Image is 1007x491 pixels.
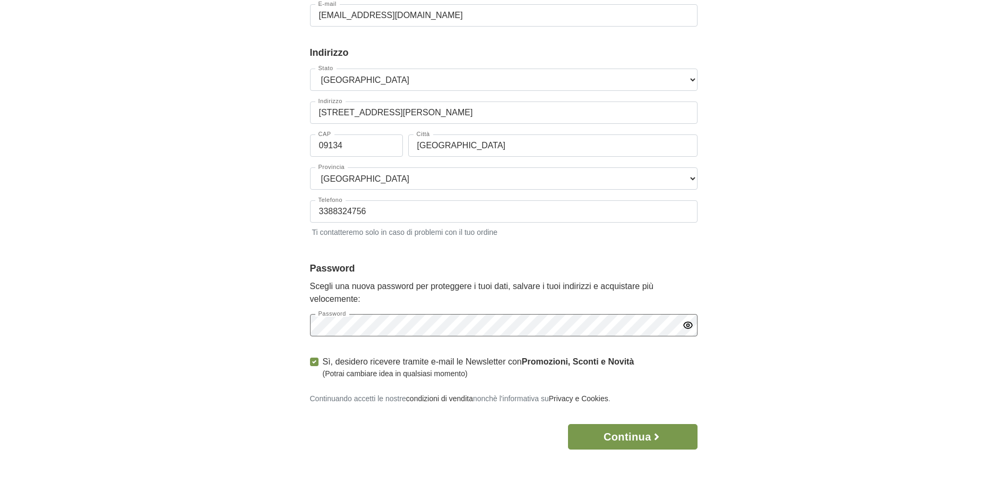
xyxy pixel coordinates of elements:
[408,134,698,157] input: Città
[310,134,403,157] input: CAP
[315,164,348,170] label: Provincia
[315,131,334,137] label: CAP
[310,394,610,403] small: Continuando accetti le nostre nonchè l'informativa su .
[323,368,634,379] small: (Potrai cambiare idea in qualsiasi momento)
[315,197,346,203] label: Telefono
[315,98,346,104] label: Indirizzo
[310,4,698,27] input: E-mail
[568,424,697,450] button: Continua
[406,394,473,403] a: condizioni di vendita
[310,200,698,223] input: Telefono
[522,357,634,366] strong: Promozioni, Sconti e Novità
[323,355,634,379] label: Sì, desidero ricevere tramite e-mail le Newsletter con
[414,131,433,137] label: Città
[315,65,337,71] label: Stato
[310,261,698,276] legend: Password
[315,1,340,7] label: E-mail
[310,46,698,60] legend: Indirizzo
[310,101,698,124] input: Indirizzo
[310,225,698,238] small: Ti contatteremo solo in caso di problemi con il tuo ordine
[315,311,349,317] label: Password
[549,394,608,403] a: Privacy e Cookies
[310,280,698,306] p: Scegli una nuova password per proteggere i tuoi dati, salvare i tuoi indirizzi e acquistare più v...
